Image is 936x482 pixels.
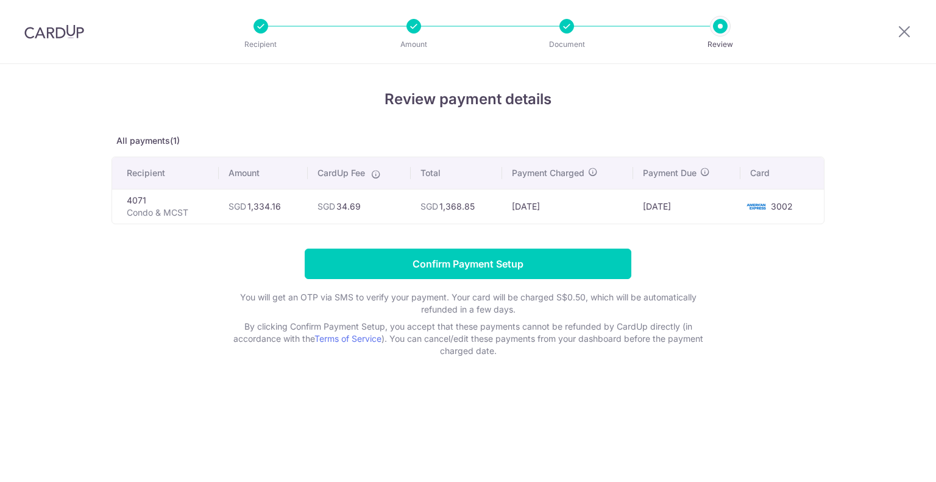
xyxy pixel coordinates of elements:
[771,201,793,211] span: 3002
[643,167,697,179] span: Payment Due
[744,199,768,214] img: <span class="translation_missing" title="translation missing: en.account_steps.new_confirm_form.b...
[512,167,584,179] span: Payment Charged
[112,88,824,110] h4: Review payment details
[112,135,824,147] p: All payments(1)
[411,157,502,189] th: Total
[308,189,411,224] td: 34.69
[317,167,365,179] span: CardUp Fee
[219,157,308,189] th: Amount
[24,24,84,39] img: CardUp
[858,445,924,476] iframe: Opens a widget where you can find more information
[420,201,438,211] span: SGD
[314,333,381,344] a: Terms of Service
[675,38,765,51] p: Review
[740,157,824,189] th: Card
[127,207,209,219] p: Condo & MCST
[224,321,712,357] p: By clicking Confirm Payment Setup, you accept that these payments cannot be refunded by CardUp di...
[411,189,502,224] td: 1,368.85
[305,249,631,279] input: Confirm Payment Setup
[216,38,306,51] p: Recipient
[224,291,712,316] p: You will get an OTP via SMS to verify your payment. Your card will be charged S$0.50, which will ...
[502,189,633,224] td: [DATE]
[317,201,335,211] span: SGD
[522,38,612,51] p: Document
[112,189,219,224] td: 4071
[112,157,219,189] th: Recipient
[229,201,246,211] span: SGD
[633,189,740,224] td: [DATE]
[219,189,308,224] td: 1,334.16
[369,38,459,51] p: Amount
